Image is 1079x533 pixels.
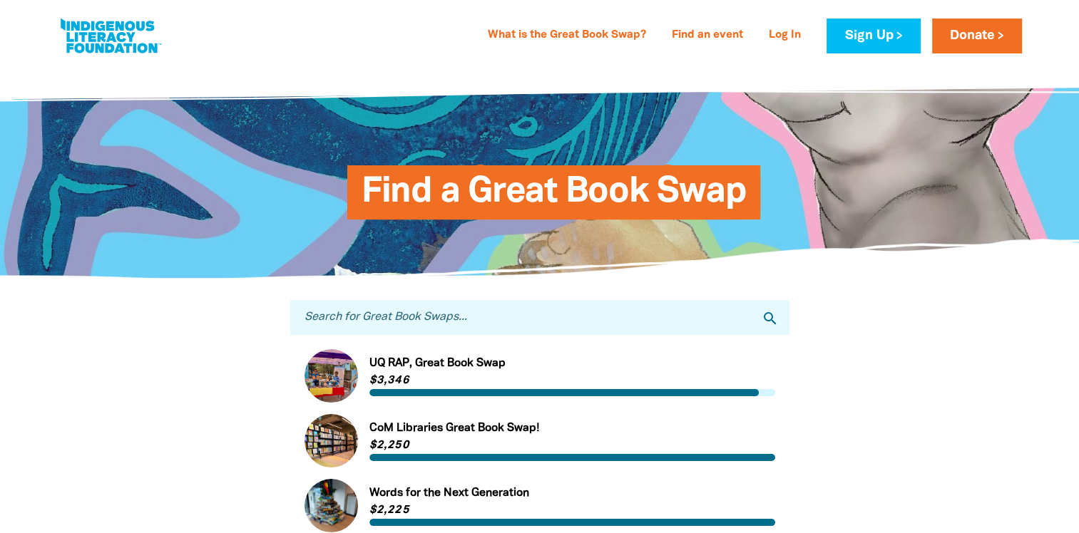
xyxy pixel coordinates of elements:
[479,24,655,47] a: What is the Great Book Swap?
[932,19,1022,53] a: Donate
[362,176,747,219] span: Find a Great Book Swap
[762,310,779,327] i: search
[663,24,752,47] a: Find an event
[827,19,920,53] a: Sign Up
[760,24,809,47] a: Log In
